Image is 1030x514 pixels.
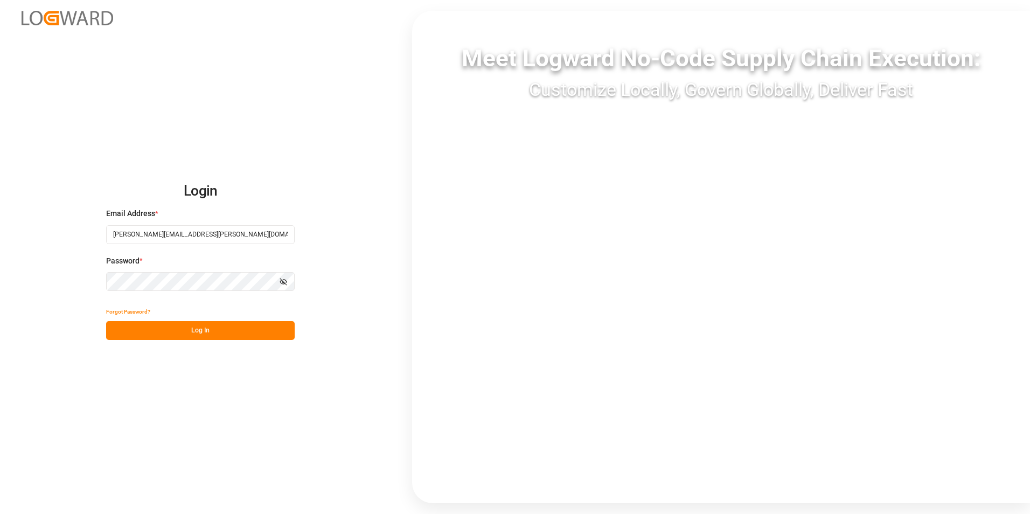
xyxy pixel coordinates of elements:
span: Email Address [106,208,155,219]
div: Customize Locally, Govern Globally, Deliver Fast [412,76,1030,103]
h2: Login [106,174,295,209]
div: Meet Logward No-Code Supply Chain Execution: [412,40,1030,76]
button: Log In [106,321,295,340]
button: Forgot Password? [106,302,150,321]
input: Enter your email [106,225,295,244]
img: Logward_new_orange.png [22,11,113,25]
span: Password [106,255,140,267]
